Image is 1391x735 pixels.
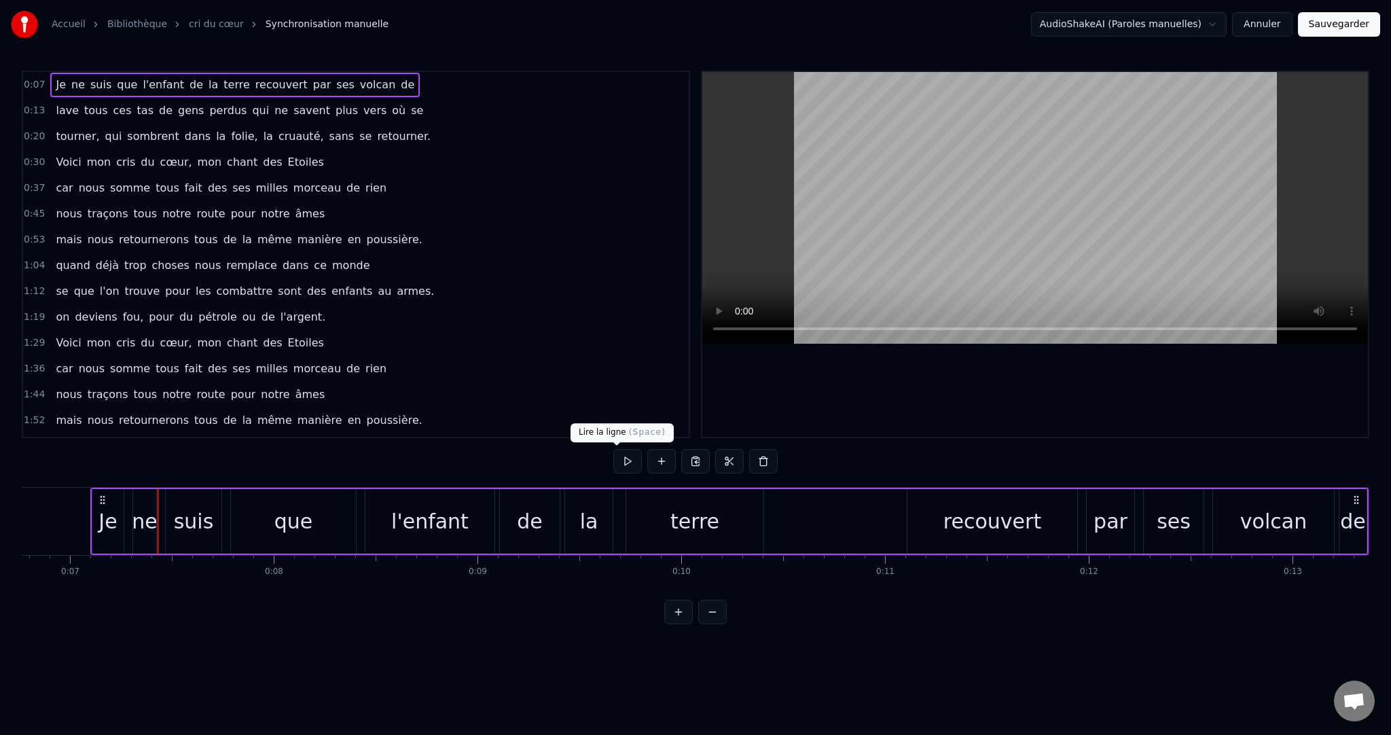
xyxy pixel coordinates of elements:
[296,412,344,428] span: manière
[94,257,120,273] span: déjà
[287,154,325,170] span: Etoiles
[517,506,543,537] div: de
[159,335,194,351] span: cœur,
[139,335,156,351] span: du
[255,180,289,196] span: milles
[158,103,174,118] span: de
[139,154,156,170] span: du
[54,128,101,144] span: tourner,
[188,77,204,92] span: de
[124,283,162,299] span: trouve
[277,128,325,144] span: cruauté,
[115,335,137,351] span: cris
[83,103,109,118] span: tous
[230,128,259,144] span: folie,
[147,309,175,325] span: pour
[260,309,276,325] span: de
[77,361,106,376] span: nous
[206,361,228,376] span: des
[222,77,251,92] span: terre
[334,103,359,118] span: plus
[255,361,289,376] span: milles
[231,180,252,196] span: ses
[54,387,83,402] span: nous
[115,77,139,92] span: que
[24,104,45,118] span: 0:13
[1094,506,1127,537] div: par
[1298,12,1380,37] button: Sauvegarder
[98,283,121,299] span: l'on
[11,11,38,38] img: youka
[86,154,113,170] span: mon
[136,103,155,118] span: tas
[183,128,212,144] span: dans
[294,387,327,402] span: âmes
[266,18,389,31] span: Synchronisation manuelle
[54,361,74,376] span: car
[118,232,190,247] span: retournerons
[629,427,666,437] span: ( Space )
[77,180,106,196] span: nous
[215,283,274,299] span: combattre
[132,206,159,221] span: tous
[225,154,259,170] span: chant
[241,309,257,325] span: ou
[197,309,238,325] span: pétrole
[391,506,469,537] div: l'enfant
[196,335,223,351] span: mon
[256,232,293,247] span: même
[159,154,194,170] span: cœur,
[54,283,69,299] span: se
[161,206,192,221] span: notre
[410,103,424,118] span: se
[571,423,674,442] div: Lire la ligne
[54,77,67,92] span: Je
[261,154,283,170] span: des
[376,128,432,144] span: retourner.
[123,257,147,273] span: trop
[24,414,45,427] span: 1:52
[364,361,388,376] span: rien
[183,361,204,376] span: fait
[225,257,278,273] span: remplace
[174,506,214,537] div: suis
[52,18,389,31] nav: breadcrumb
[54,180,74,196] span: car
[207,77,219,92] span: la
[346,412,363,428] span: en
[54,103,80,118] span: lave
[196,154,223,170] span: mon
[54,206,83,221] span: nous
[86,206,130,221] span: traçons
[262,128,274,144] span: la
[1157,506,1191,537] div: ses
[261,335,283,351] span: des
[54,309,71,325] span: on
[230,387,257,402] span: pour
[259,206,291,221] span: notre
[104,128,124,144] span: qui
[164,283,192,299] span: pour
[259,387,291,402] span: notre
[183,180,204,196] span: fait
[1340,506,1366,537] div: de
[115,154,137,170] span: cris
[231,361,252,376] span: ses
[86,232,115,247] span: nous
[943,506,1041,537] div: recouvert
[154,361,181,376] span: tous
[365,412,424,428] span: poussière.
[376,283,393,299] span: au
[672,567,691,577] div: 0:10
[89,77,113,92] span: suis
[132,387,159,402] span: tous
[112,103,133,118] span: ces
[391,103,407,118] span: où
[73,283,96,299] span: que
[24,156,45,169] span: 0:30
[141,77,185,92] span: l'enfant
[292,180,342,196] span: morceau
[328,128,356,144] span: sans
[126,128,180,144] span: sombrent
[122,309,145,325] span: fou,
